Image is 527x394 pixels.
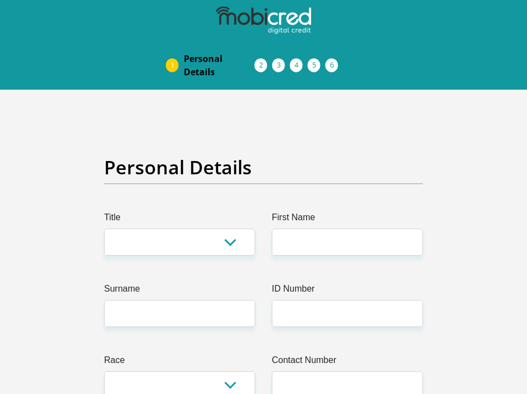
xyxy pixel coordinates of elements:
[184,52,255,79] span: Personal Details
[175,48,263,83] a: PersonalDetails
[104,156,423,179] h2: Personal Details
[104,354,255,371] label: Race
[272,229,423,256] input: First Name
[216,7,311,34] img: mobicred logo
[104,282,255,300] label: Surname
[104,211,255,229] label: Title
[104,300,255,327] input: Surname
[272,354,423,371] label: Contact Number
[272,300,423,327] input: ID Number
[272,211,423,229] label: First Name
[272,282,423,300] label: ID Number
